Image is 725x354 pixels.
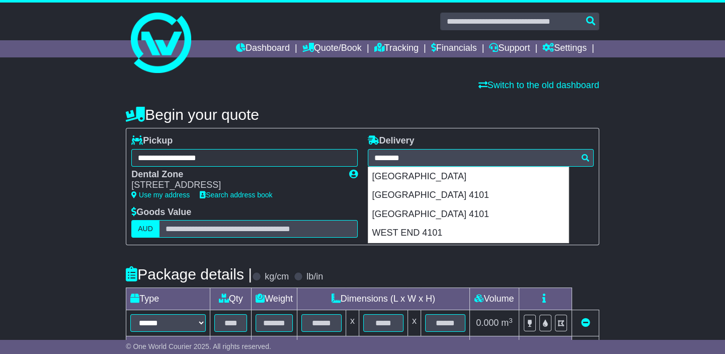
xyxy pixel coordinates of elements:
[501,318,513,328] span: m
[131,207,191,218] label: Goods Value
[368,149,594,167] typeahead: Please provide city
[131,220,159,238] label: AUD
[297,288,469,310] td: Dimensions (L x W x H)
[306,271,323,282] label: lb/in
[368,205,569,224] div: [GEOGRAPHIC_DATA] 4101
[368,167,569,186] div: [GEOGRAPHIC_DATA]
[126,342,271,350] span: © One World Courier 2025. All rights reserved.
[302,40,362,57] a: Quote/Book
[469,288,519,310] td: Volume
[126,266,252,282] h4: Package details |
[131,169,339,180] div: Dental Zone
[581,318,590,328] a: Remove this item
[408,310,421,336] td: x
[478,80,599,90] a: Switch to the old dashboard
[489,40,530,57] a: Support
[126,106,599,123] h4: Begin your quote
[265,271,289,282] label: kg/cm
[542,40,587,57] a: Settings
[236,40,290,57] a: Dashboard
[368,135,415,147] label: Delivery
[200,191,272,199] a: Search address book
[431,40,477,57] a: Financials
[131,191,190,199] a: Use my address
[368,224,569,243] div: WEST END 4101
[210,288,252,310] td: Qty
[252,288,297,310] td: Weight
[509,317,513,324] sup: 3
[131,135,173,147] label: Pickup
[131,180,339,191] div: [STREET_ADDRESS]
[368,186,569,205] div: [GEOGRAPHIC_DATA] 4101
[476,318,499,328] span: 0.000
[374,40,419,57] a: Tracking
[346,310,359,336] td: x
[126,288,210,310] td: Type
